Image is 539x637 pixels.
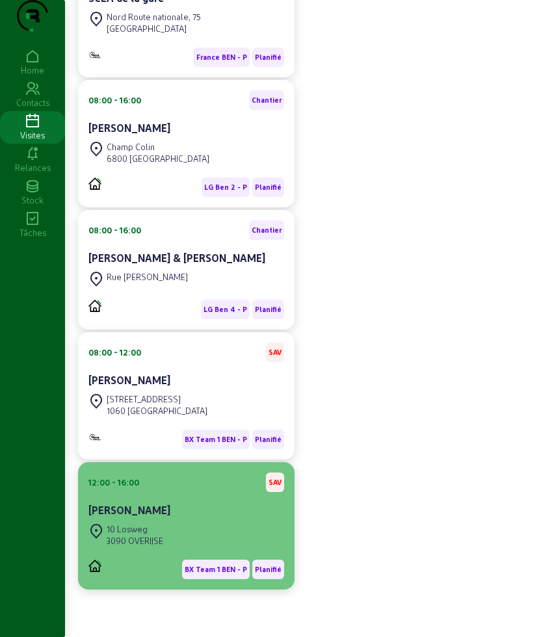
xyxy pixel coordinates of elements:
[88,300,101,312] img: PVELEC
[185,435,247,444] span: BX Team 1 BEN - P
[107,141,209,153] div: Champ Colin
[107,393,207,405] div: [STREET_ADDRESS]
[88,433,101,441] img: Monitoring et Maintenance
[204,305,247,314] span: LG Ben 4 - P
[196,53,247,62] span: France BEN - P
[88,476,139,488] div: 12:00 - 16:00
[255,53,282,62] span: Planifié
[88,94,141,106] div: 08:00 - 16:00
[107,271,188,283] div: Rue [PERSON_NAME]
[252,226,282,235] span: Chantier
[255,305,282,314] span: Planifié
[88,177,101,190] img: PVELEC
[255,565,282,574] span: Planifié
[88,346,141,358] div: 08:00 - 12:00
[88,122,170,134] cam-card-title: [PERSON_NAME]
[88,51,101,59] img: B2B - PVELEC
[107,11,201,23] div: Nord Route nationale, 75
[107,23,201,34] div: [GEOGRAPHIC_DATA]
[269,348,282,357] span: SAV
[107,535,163,547] div: 3090 OVERIJSE
[269,478,282,487] span: SAV
[185,565,247,574] span: BX Team 1 BEN - P
[107,153,209,164] div: 6800 [GEOGRAPHIC_DATA]
[88,252,265,264] cam-card-title: [PERSON_NAME] & [PERSON_NAME]
[88,374,170,386] cam-card-title: [PERSON_NAME]
[88,560,101,572] img: PVELEC
[204,183,247,192] span: LG Ben 2 - P
[107,523,163,535] div: 10 Losweg
[88,224,141,236] div: 08:00 - 16:00
[107,405,207,417] div: 1060 [GEOGRAPHIC_DATA]
[88,504,170,516] cam-card-title: [PERSON_NAME]
[252,96,282,105] span: Chantier
[255,183,282,192] span: Planifié
[255,435,282,444] span: Planifié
